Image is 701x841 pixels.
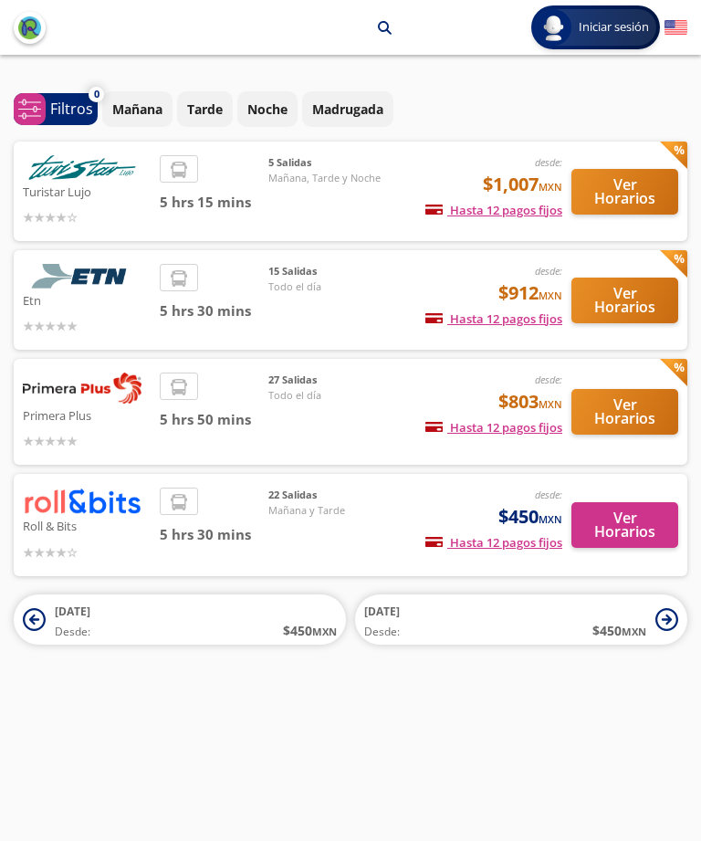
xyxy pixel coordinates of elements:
[268,503,396,519] span: Mañana y Tarde
[55,604,90,619] span: [DATE]
[535,373,562,386] em: desde:
[23,514,151,536] p: Roll & Bits
[425,310,562,327] span: Hasta 12 pagos fijos
[268,264,396,279] span: 15 Salidas
[498,388,562,415] span: $803
[14,594,346,645] button: [DATE]Desde:$450MXN
[364,624,400,640] span: Desde:
[333,18,364,37] p: León
[535,155,562,169] em: desde:
[571,278,678,323] button: Ver Horarios
[312,625,337,638] small: MXN
[355,594,687,645] button: [DATE]Desde:$450MXN
[539,512,562,526] small: MXN
[268,388,396,404] span: Todo el día
[539,397,562,411] small: MXN
[498,279,562,307] span: $912
[498,503,562,531] span: $450
[622,625,646,638] small: MXN
[539,180,562,194] small: MXN
[535,488,562,501] em: desde:
[247,100,288,119] p: Noche
[571,502,678,548] button: Ver Horarios
[268,171,396,186] span: Mañana, Tarde y Noche
[483,171,562,198] span: $1,007
[571,169,678,215] button: Ver Horarios
[160,409,268,430] span: 5 hrs 50 mins
[283,621,337,640] span: $ 450
[364,604,400,619] span: [DATE]
[268,279,396,295] span: Todo el día
[160,524,268,545] span: 5 hrs 30 mins
[592,621,646,640] span: $ 450
[425,419,562,436] span: Hasta 12 pagos fijos
[23,180,151,202] p: Turistar Lujo
[23,155,141,180] img: Turistar Lujo
[23,488,141,514] img: Roll & Bits
[23,264,141,289] img: Etn
[14,12,46,44] button: back
[160,300,268,321] span: 5 hrs 30 mins
[664,16,687,39] button: English
[14,93,98,125] button: 0Filtros
[181,18,310,37] p: [GEOGRAPHIC_DATA]
[177,91,233,127] button: Tarde
[160,192,268,213] span: 5 hrs 15 mins
[539,289,562,302] small: MXN
[535,264,562,278] em: desde:
[425,534,562,551] span: Hasta 12 pagos fijos
[268,373,396,388] span: 27 Salidas
[112,100,162,119] p: Mañana
[23,404,151,426] p: Primera Plus
[23,373,141,404] img: Primera Plus
[268,488,396,503] span: 22 Salidas
[268,155,396,171] span: 5 Salidas
[302,91,393,127] button: Madrugada
[23,289,151,310] p: Etn
[571,389,678,435] button: Ver Horarios
[237,91,298,127] button: Noche
[94,87,99,102] span: 0
[571,18,656,37] span: Iniciar sesión
[50,98,93,120] p: Filtros
[425,202,562,218] span: Hasta 12 pagos fijos
[187,100,223,119] p: Tarde
[312,100,383,119] p: Madrugada
[102,91,173,127] button: Mañana
[55,624,90,640] span: Desde:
